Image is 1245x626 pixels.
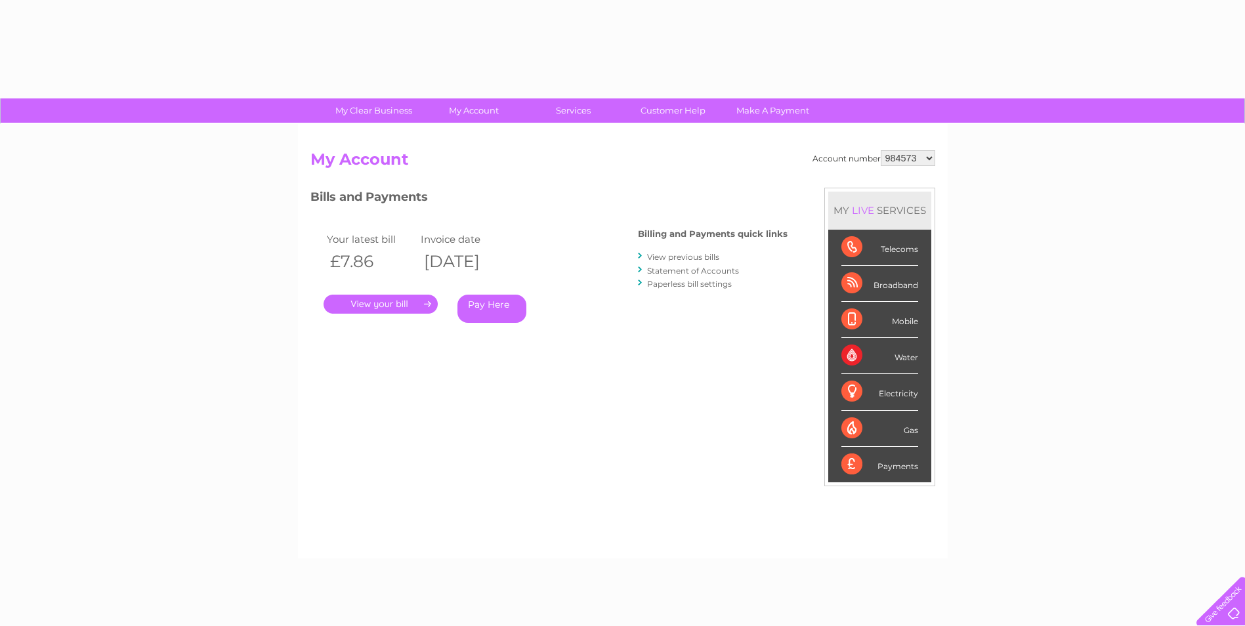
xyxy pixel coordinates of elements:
[324,230,418,248] td: Your latest bill
[647,279,732,289] a: Paperless bill settings
[841,302,918,338] div: Mobile
[320,98,428,123] a: My Clear Business
[812,150,935,166] div: Account number
[417,230,512,248] td: Invoice date
[324,248,418,275] th: £7.86
[417,248,512,275] th: [DATE]
[638,229,788,239] h4: Billing and Payments quick links
[719,98,827,123] a: Make A Payment
[519,98,627,123] a: Services
[619,98,727,123] a: Customer Help
[849,204,877,217] div: LIVE
[828,192,931,229] div: MY SERVICES
[841,374,918,410] div: Electricity
[841,266,918,302] div: Broadband
[647,252,719,262] a: View previous bills
[841,447,918,482] div: Payments
[419,98,528,123] a: My Account
[841,411,918,447] div: Gas
[457,295,526,323] a: Pay Here
[310,188,788,211] h3: Bills and Payments
[324,295,438,314] a: .
[841,338,918,374] div: Water
[647,266,739,276] a: Statement of Accounts
[841,230,918,266] div: Telecoms
[310,150,935,175] h2: My Account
